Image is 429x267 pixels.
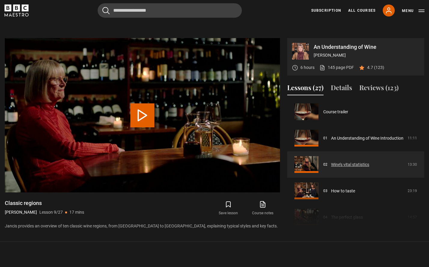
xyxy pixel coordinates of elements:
a: Wine’s vital statistics​ [331,162,369,168]
button: Toggle navigation [402,8,424,14]
a: 145 page PDF [319,64,354,71]
button: Reviews (123) [359,83,399,95]
p: Jancis provides an overview of ten classic wine regions, from [GEOGRAPHIC_DATA] to [GEOGRAPHIC_DA... [5,223,280,229]
a: An Understanding of Wine Introduction [331,135,403,141]
p: An Understanding of Wine [314,44,419,50]
p: 4.7 (123) [367,64,384,71]
h1: Classic regions [5,200,84,207]
a: Course trailer [323,109,348,115]
p: 6 hours [300,64,315,71]
button: Lessons (27) [287,83,324,95]
video-js: Video Player [5,38,280,192]
input: Search [98,3,242,18]
button: Play Lesson Classic regions [130,103,154,127]
a: Course notes [246,200,280,217]
p: [PERSON_NAME] [5,209,37,215]
button: Details [331,83,352,95]
p: [PERSON_NAME] [314,52,419,58]
p: 17 mins [69,209,84,215]
svg: BBC Maestro [5,4,29,16]
a: All Courses [348,8,376,13]
button: Submit the search query [102,7,110,14]
a: How to taste​ [331,188,355,194]
button: Save lesson [211,200,245,217]
a: Subscription [311,8,341,13]
p: Lesson 9/27 [39,209,63,215]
